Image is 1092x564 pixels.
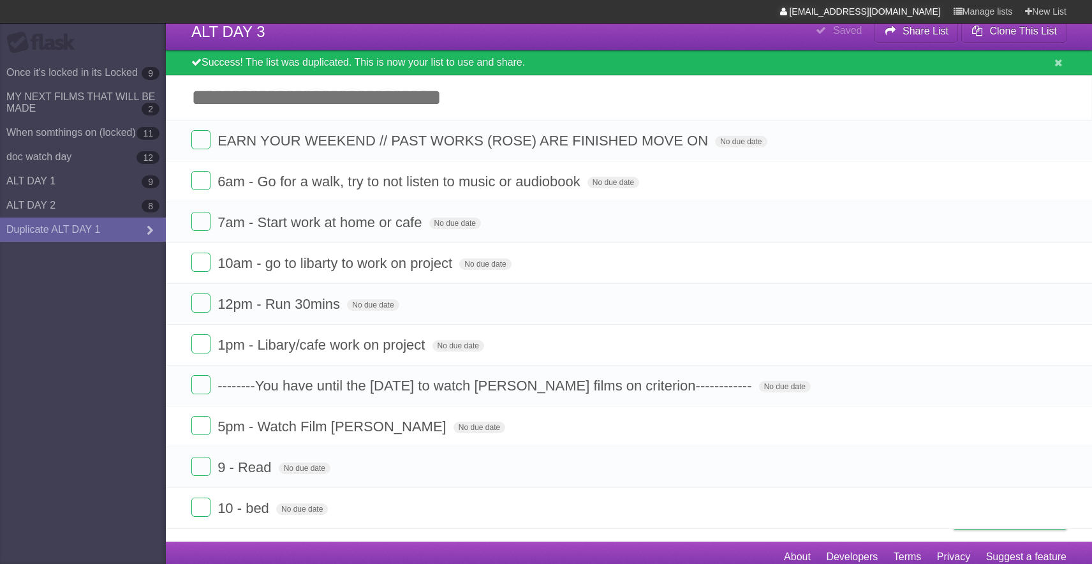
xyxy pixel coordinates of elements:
[218,214,425,230] span: 7am - Start work at home or cafe
[218,133,711,149] span: EARN YOUR WEEKEND // PAST WORKS (ROSE) ARE FINISHED MOVE ON
[218,378,755,394] span: --------You have until the [DATE] to watch [PERSON_NAME] films on criterion------------
[191,23,265,40] span: ALT DAY 3
[874,20,959,43] button: Share List
[218,255,455,271] span: 10am - go to libarty to work on project
[980,507,1060,529] span: Buy me a coffee
[454,422,505,433] span: No due date
[429,218,481,229] span: No due date
[142,175,159,188] b: 9
[276,503,328,515] span: No due date
[715,136,767,147] span: No due date
[218,459,274,475] span: 9 - Read
[759,381,811,392] span: No due date
[218,419,450,434] span: 5pm - Watch Film [PERSON_NAME]
[136,151,159,164] b: 12
[587,177,639,188] span: No due date
[191,212,210,231] label: Done
[191,334,210,353] label: Done
[218,174,584,189] span: 6am - Go for a walk, try to not listen to music or audiobook
[191,457,210,476] label: Done
[136,127,159,140] b: 11
[218,500,272,516] span: 10 - bed
[279,463,330,474] span: No due date
[166,50,1092,75] div: Success! The list was duplicated. This is now your list to use and share.
[191,130,210,149] label: Done
[989,26,1057,36] b: Clone This List
[833,25,862,36] b: Saved
[432,340,484,352] span: No due date
[191,293,210,313] label: Done
[459,258,511,270] span: No due date
[191,498,210,517] label: Done
[191,375,210,394] label: Done
[347,299,399,311] span: No due date
[191,416,210,435] label: Done
[191,171,210,190] label: Done
[142,103,159,115] b: 2
[191,253,210,272] label: Done
[218,337,428,353] span: 1pm - Libary/cafe work on project
[142,200,159,212] b: 8
[6,31,83,54] div: Flask
[961,20,1066,43] button: Clone This List
[903,26,948,36] b: Share List
[142,67,159,80] b: 9
[218,296,343,312] span: 12pm - Run 30mins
